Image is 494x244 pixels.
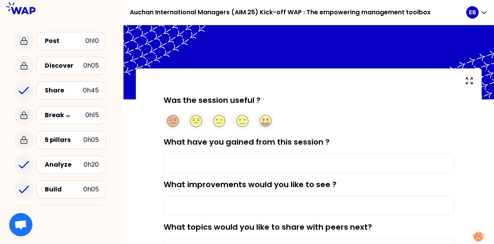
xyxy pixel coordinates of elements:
[164,222,372,232] label: What topics would you like to share with peers next?
[466,6,488,19] button: EB
[45,160,84,169] div: Analyze
[84,160,99,169] div: 0h20
[164,179,337,190] label: What improvements would you like to see ?
[83,86,99,95] div: 0h45
[45,36,85,46] div: Post
[469,9,476,16] p: EB
[83,135,99,145] div: 0h05
[83,185,99,194] div: 0h05
[9,213,32,236] div: Ouvrir le chat
[85,111,99,120] div: 0h15
[45,111,85,120] div: Break ☕
[164,95,261,106] label: Was the session useful ?
[45,86,83,95] div: Share
[45,135,83,145] div: 5 pillars
[83,61,99,70] div: 0h05
[45,61,83,70] div: Discover
[45,185,83,194] div: Build
[164,137,330,147] label: What have you gained from this session ?
[85,36,99,46] div: 0h10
